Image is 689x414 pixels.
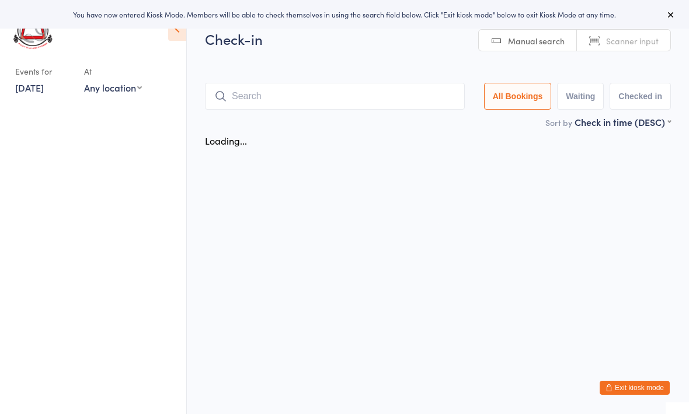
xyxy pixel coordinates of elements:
[606,35,659,47] span: Scanner input
[84,81,142,94] div: Any location
[205,29,671,48] h2: Check-in
[484,83,552,110] button: All Bookings
[600,381,670,395] button: Exit kiosk mode
[12,9,55,50] img: Art of Eight
[508,35,565,47] span: Manual search
[557,83,604,110] button: Waiting
[575,115,671,128] div: Check in time (DESC)
[205,83,465,110] input: Search
[84,62,142,81] div: At
[205,134,247,147] div: Loading...
[19,9,670,19] div: You have now entered Kiosk Mode. Members will be able to check themselves in using the search fie...
[610,83,671,110] button: Checked in
[545,117,572,128] label: Sort by
[15,81,44,94] a: [DATE]
[15,62,72,81] div: Events for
